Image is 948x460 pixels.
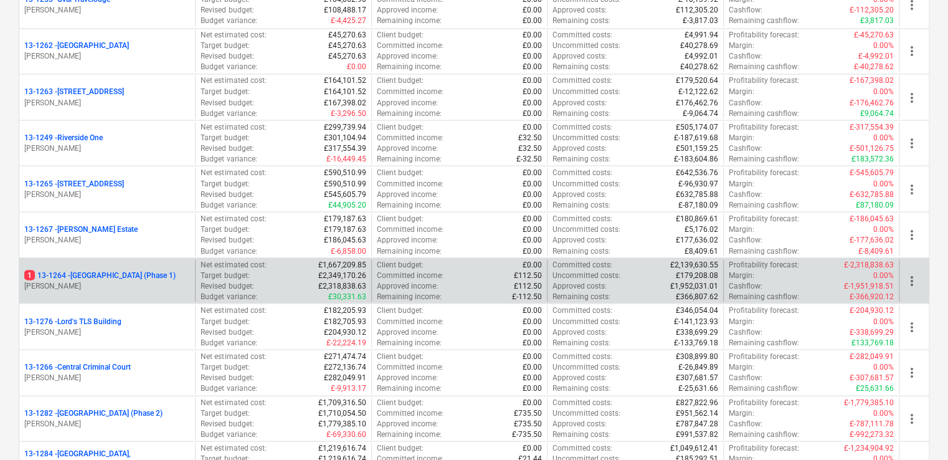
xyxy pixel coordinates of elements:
p: £32.50 [518,132,542,143]
p: £-632,785.88 [850,189,894,199]
p: £0.00 [523,30,542,41]
p: Target budget : [201,41,249,51]
p: Budget variance : [201,246,257,256]
p: £182,205.93 [324,305,366,315]
p: Target budget : [201,178,249,189]
p: £-112,305.20 [850,5,894,16]
p: £182,705.93 [324,316,366,327]
p: £9,064.74 [860,108,894,118]
p: £0.00 [523,316,542,327]
p: Approved income : [377,143,438,153]
p: Remaining income : [377,62,442,72]
p: Cashflow : [729,189,762,199]
p: £272,136.74 [324,362,366,372]
p: £-2,318,838.63 [844,259,894,270]
p: £112.50 [514,270,542,280]
div: 13-1276 -Lord's TLS Building[PERSON_NAME] [24,316,190,337]
p: £2,349,170.26 [318,270,366,280]
p: Approved costs : [552,97,607,108]
p: £-282,049.91 [850,351,894,362]
p: £-4,992.01 [858,51,894,62]
p: Net estimated cost : [201,259,266,270]
p: Profitability forecast : [729,30,799,41]
div: 13-1265 -[STREET_ADDRESS][PERSON_NAME] [24,178,190,199]
p: Revised budget : [201,234,254,245]
p: Margin : [729,86,754,97]
p: £44,905.20 [328,199,366,210]
p: £-204,930.12 [850,305,894,315]
p: Budget variance : [201,108,257,118]
p: £3,817.03 [860,16,894,26]
p: Committed income : [377,316,443,327]
p: £505,174.07 [676,122,718,132]
p: Approved costs : [552,327,607,337]
p: £45,270.63 [328,41,366,51]
p: £0.00 [523,305,542,315]
p: Committed income : [377,132,443,143]
p: Committed income : [377,270,443,280]
p: £133,769.18 [851,337,894,348]
p: Cashflow : [729,234,762,245]
p: 0.00% [873,270,894,280]
p: £167,398.02 [324,97,366,108]
p: Remaining income : [377,337,442,348]
p: [PERSON_NAME] [24,143,190,153]
p: 0.00% [873,224,894,234]
p: £-112.50 [512,291,542,302]
p: Uncommitted costs : [552,86,620,97]
p: Remaining income : [377,153,442,164]
p: Budget variance : [201,16,257,26]
p: 13-1262 - [GEOGRAPHIC_DATA] [24,41,129,51]
p: Target budget : [201,270,249,280]
p: £179,520.64 [676,75,718,86]
p: Remaining costs : [552,153,610,164]
div: 13-1262 -[GEOGRAPHIC_DATA][PERSON_NAME] [24,41,190,62]
p: £338,699.29 [676,327,718,337]
p: Revised budget : [201,372,254,383]
div: 13-1267 -[PERSON_NAME] Estate[PERSON_NAME] [24,224,190,245]
p: £301,104.94 [324,132,366,143]
p: £176,462.76 [676,97,718,108]
p: £-133,769.18 [674,337,718,348]
p: £-545,605.79 [850,167,894,178]
p: 0.00% [873,41,894,51]
p: 13-1264 - [GEOGRAPHIC_DATA] (Phase 1) [24,270,176,280]
p: Committed costs : [552,259,612,270]
p: £179,187.63 [324,224,366,234]
p: Cashflow : [729,51,762,62]
p: £0.00 [347,62,366,72]
p: £-317,554.39 [850,122,894,132]
p: Revised budget : [201,143,254,153]
p: £-501,126.75 [850,143,894,153]
p: £0.00 [523,5,542,16]
p: £642,536.76 [676,167,718,178]
p: [PERSON_NAME] [24,327,190,337]
p: Committed income : [377,86,443,97]
p: Remaining income : [377,246,442,256]
p: Target budget : [201,132,249,143]
p: Committed costs : [552,305,612,315]
p: £-176,462.76 [850,97,894,108]
p: £-40,278.62 [854,62,894,72]
p: £0.00 [523,178,542,189]
p: Budget variance : [201,62,257,72]
p: Revised budget : [201,51,254,62]
p: Remaining income : [377,199,442,210]
span: more_vert [904,90,919,105]
p: £0.00 [523,86,542,97]
p: £4,992.01 [685,51,718,62]
p: £45,270.63 [328,30,366,41]
p: Approved income : [377,280,438,291]
p: 0.00% [873,86,894,97]
p: Approved costs : [552,5,607,16]
p: £0.00 [523,97,542,108]
p: Committed costs : [552,30,612,41]
p: 13-1267 - [PERSON_NAME] Estate [24,224,138,234]
p: £-4,425.27 [331,16,366,26]
div: 13-1266 -Central Criminal Court[PERSON_NAME] [24,362,190,383]
span: more_vert [904,273,919,288]
p: £346,054.04 [676,305,718,315]
p: Client budget : [377,167,424,178]
p: £-183,604.86 [674,153,718,164]
p: £-186,045.63 [850,213,894,224]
